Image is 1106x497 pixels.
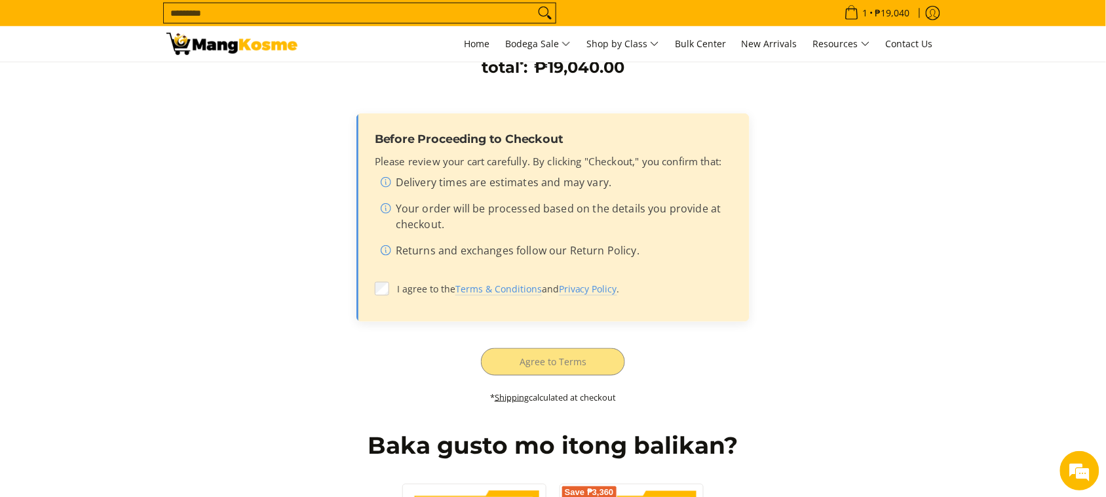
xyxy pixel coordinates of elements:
a: Shipping [495,391,529,403]
a: Terms & Conditions (opens in new tab) [455,283,542,296]
a: Contact Us [879,26,940,62]
span: ₱19,040 [873,9,912,18]
small: * calculated at checkout [490,391,616,403]
h3: total : [482,58,528,77]
li: Your order will be processed based on the details you provide at checkout. [380,201,731,237]
span: Contact Us [886,37,933,50]
li: Returns and exchanges follow our Return Policy. [380,243,731,264]
a: Privacy Policy (opens in new tab) [559,283,617,296]
span: Bodega Sale [505,36,571,52]
input: I agree to theTerms & Conditions (opens in new tab)andPrivacy Policy (opens in new tab). [375,282,389,296]
span: Home [464,37,489,50]
span: Bulk Center [675,37,726,50]
div: Please review your cart carefully. By clicking "Checkout," you confirm that: [375,154,731,264]
span: • [841,6,914,20]
a: Resources [807,26,877,62]
a: Home [457,26,496,62]
a: Bulk Center [668,26,733,62]
nav: Main Menu [311,26,940,62]
div: Order confirmation and disclaimers [356,113,750,323]
a: New Arrivals [735,26,804,62]
button: Search [535,3,556,23]
span: I agree to the and . [397,282,731,296]
span: ₱19,040.00 [535,58,625,77]
span: Resources [813,36,870,52]
span: New Arrivals [742,37,797,50]
a: Bodega Sale [499,26,577,62]
a: Shop by Class [580,26,666,62]
h2: Baka gusto mo itong balikan? [166,431,940,461]
span: Save ₱3,360 [565,489,614,497]
img: Your Shopping Cart | Mang Kosme [166,33,297,55]
li: Delivery times are estimates and may vary. [380,174,731,195]
h3: Before Proceeding to Checkout [375,132,731,146]
span: 1 [861,9,870,18]
span: Shop by Class [586,36,659,52]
